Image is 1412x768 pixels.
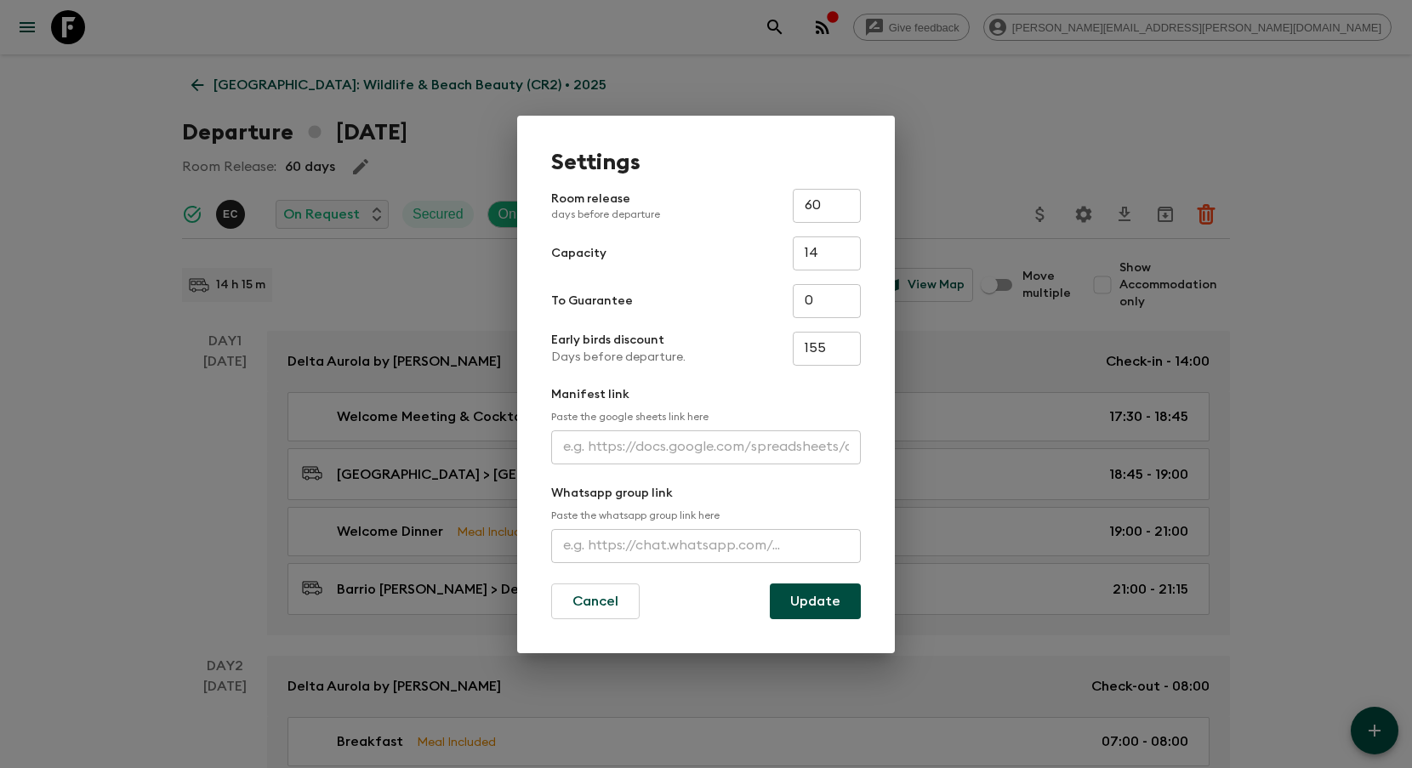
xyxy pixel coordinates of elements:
p: days before departure [551,208,660,221]
p: Paste the whatsapp group link here [551,509,861,522]
input: e.g. 4 [793,284,861,318]
p: Days before departure. [551,349,686,366]
p: Early birds discount [551,332,686,349]
p: To Guarantee [551,293,633,310]
p: Paste the google sheets link here [551,410,861,424]
p: Room release [551,191,660,221]
input: e.g. 30 [793,189,861,223]
button: Cancel [551,583,640,619]
button: Update [770,583,861,619]
input: e.g. https://docs.google.com/spreadsheets/d/1P7Zz9v8J0vXy1Q/edit#gid=0 [551,430,861,464]
p: Capacity [551,245,606,262]
p: Whatsapp group link [551,485,861,502]
input: e.g. 14 [793,236,861,270]
input: e.g. https://chat.whatsapp.com/... [551,529,861,563]
input: e.g. 180 [793,332,861,366]
p: Manifest link [551,386,861,403]
h1: Settings [551,150,861,175]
